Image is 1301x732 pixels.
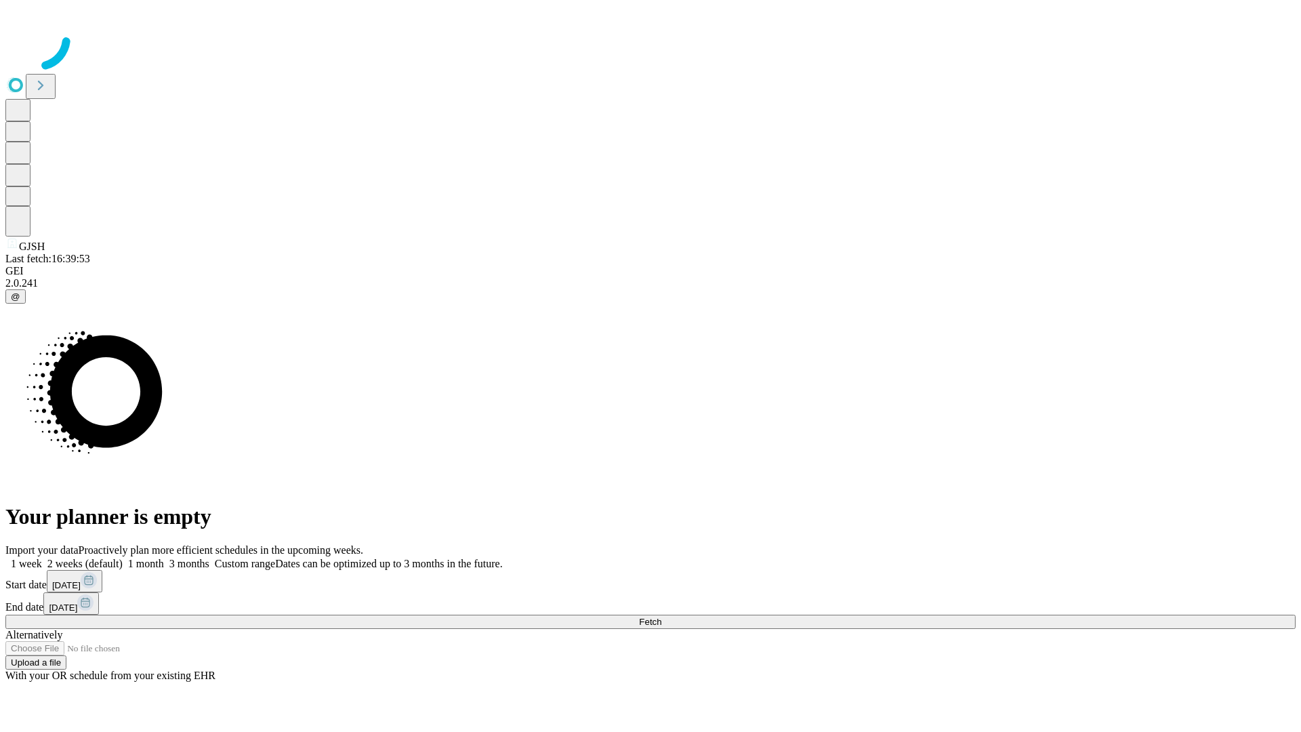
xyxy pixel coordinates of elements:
[19,241,45,252] span: GJSH
[5,570,1296,592] div: Start date
[5,504,1296,529] h1: Your planner is empty
[128,558,164,569] span: 1 month
[5,289,26,304] button: @
[52,580,81,590] span: [DATE]
[5,265,1296,277] div: GEI
[5,670,215,681] span: With your OR schedule from your existing EHR
[5,544,79,556] span: Import your data
[47,570,102,592] button: [DATE]
[5,629,62,640] span: Alternatively
[47,558,123,569] span: 2 weeks (default)
[5,253,90,264] span: Last fetch: 16:39:53
[11,558,42,569] span: 1 week
[11,291,20,302] span: @
[169,558,209,569] span: 3 months
[639,617,661,627] span: Fetch
[5,592,1296,615] div: End date
[275,558,502,569] span: Dates can be optimized up to 3 months in the future.
[5,655,66,670] button: Upload a file
[5,277,1296,289] div: 2.0.241
[49,603,77,613] span: [DATE]
[79,544,363,556] span: Proactively plan more efficient schedules in the upcoming weeks.
[215,558,275,569] span: Custom range
[43,592,99,615] button: [DATE]
[5,615,1296,629] button: Fetch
